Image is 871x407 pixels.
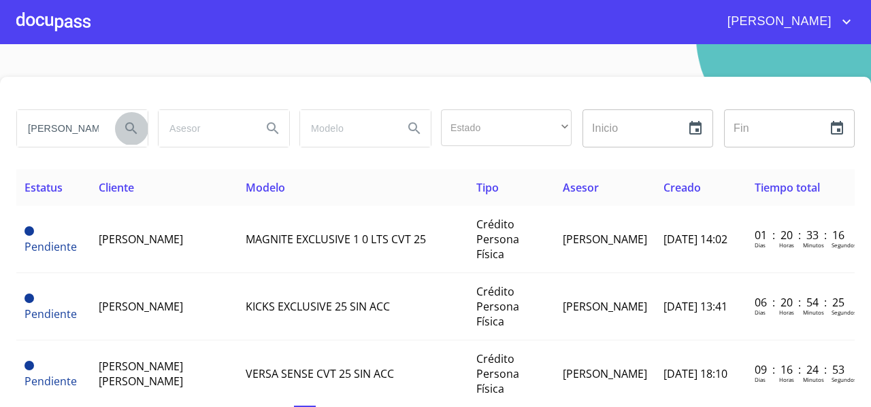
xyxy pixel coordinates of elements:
p: Dias [755,376,766,383]
span: [PERSON_NAME] [99,232,183,247]
span: Pendiente [24,294,34,303]
button: Search [398,112,431,145]
p: Dias [755,308,766,316]
span: [PERSON_NAME] [717,11,838,33]
p: Minutos [803,241,824,249]
p: 09 : 16 : 24 : 53 [755,362,847,377]
span: MAGNITE EXCLUSIVE 1 0 LTS CVT 25 [246,232,426,247]
span: [DATE] 18:10 [663,366,727,381]
span: Crédito Persona Física [476,217,519,262]
span: Pendiente [24,374,77,389]
span: [PERSON_NAME] [563,299,647,314]
span: Cliente [99,180,134,195]
span: Pendiente [24,306,77,321]
button: Search [115,112,148,145]
span: Estatus [24,180,63,195]
p: Horas [779,376,794,383]
span: Asesor [563,180,599,195]
span: Tipo [476,180,499,195]
p: Minutos [803,308,824,316]
span: [PERSON_NAME] [563,366,647,381]
span: Pendiente [24,239,77,254]
div: ​ [441,109,572,146]
span: Creado [663,180,701,195]
button: Search [257,112,289,145]
span: Pendiente [24,361,34,370]
p: Minutos [803,376,824,383]
span: KICKS EXCLUSIVE 25 SIN ACC [246,299,390,314]
input: search [17,110,110,147]
span: Crédito Persona Física [476,351,519,396]
span: Modelo [246,180,285,195]
p: 06 : 20 : 54 : 25 [755,295,847,310]
p: 01 : 20 : 33 : 16 [755,228,847,243]
p: Horas [779,241,794,249]
span: [PERSON_NAME] [99,299,183,314]
p: Horas [779,308,794,316]
span: [PERSON_NAME] [563,232,647,247]
span: [DATE] 14:02 [663,232,727,247]
button: account of current user [717,11,855,33]
input: search [300,110,393,147]
span: [DATE] 13:41 [663,299,727,314]
span: VERSA SENSE CVT 25 SIN ACC [246,366,394,381]
input: search [159,110,251,147]
p: Segundos [832,376,857,383]
span: Crédito Persona Física [476,284,519,329]
span: [PERSON_NAME] [PERSON_NAME] [99,359,183,389]
p: Segundos [832,308,857,316]
p: Segundos [832,241,857,249]
span: Pendiente [24,226,34,236]
span: Tiempo total [755,180,820,195]
p: Dias [755,241,766,249]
